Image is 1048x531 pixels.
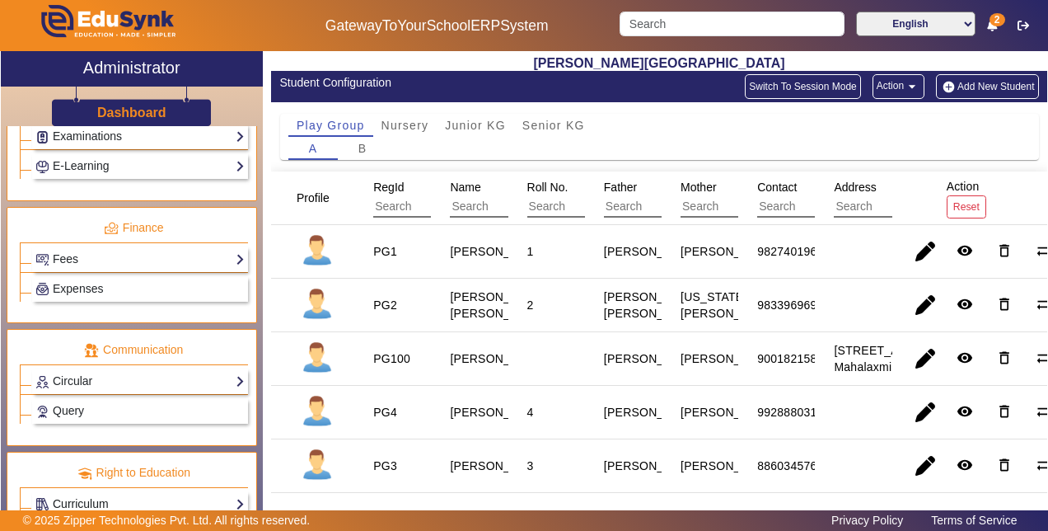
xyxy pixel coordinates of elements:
[83,58,180,78] h2: Administrator
[358,143,367,154] span: B
[373,181,404,194] span: RegId
[381,120,429,131] span: Nursery
[291,183,350,213] div: Profile
[450,352,547,365] staff-with-status: [PERSON_NAME]
[757,243,823,260] div: 9827401963
[35,402,245,421] a: Query
[527,458,534,474] div: 3
[996,242,1013,259] mat-icon: delete_outline
[957,457,973,473] mat-icon: remove_red_eye
[297,392,338,433] img: profile.png
[996,403,1013,420] mat-icon: delete_outline
[373,297,397,313] div: PG2
[77,466,92,481] img: rte.png
[35,280,245,298] a: Expenses
[97,105,166,120] h3: Dashboard
[604,289,701,322] div: [PERSON_NAME] [PERSON_NAME]
[84,343,99,358] img: communication.png
[681,458,778,474] div: [PERSON_NAME]
[957,242,973,259] mat-icon: remove_red_eye
[297,338,338,379] img: profile.png
[522,120,585,131] span: Senior KG
[527,243,534,260] div: 1
[996,350,1013,366] mat-icon: delete_outline
[834,196,981,218] input: Search
[681,289,778,322] div: [US_STATE][PERSON_NAME]
[996,296,1013,312] mat-icon: delete_outline
[757,404,823,421] div: 9928880317
[297,191,330,204] span: Profile
[36,283,49,295] img: Payroll.png
[957,403,973,420] mat-icon: remove_red_eye
[947,195,986,218] button: Reset
[297,120,365,131] span: Play Group
[675,172,849,223] div: Mother
[834,342,951,375] div: [STREET_ADDRESS] Mahalaxmi Apartment
[373,243,397,260] div: PG1
[996,457,1013,473] mat-icon: delete_outline
[936,74,1038,99] button: Add New Student
[280,74,651,92] div: Student Configuration
[527,404,534,421] div: 4
[373,404,397,421] div: PG4
[604,181,637,194] span: Father
[20,219,248,237] p: Finance
[823,510,911,531] a: Privacy Policy
[904,78,920,95] mat-icon: arrow_drop_down
[941,172,992,223] div: Action
[681,181,717,194] span: Mother
[681,350,778,367] div: [PERSON_NAME]
[604,243,701,260] div: [PERSON_NAME]
[23,512,311,529] p: © 2025 Zipper Technologies Pvt. Ltd. All rights reserved.
[604,196,751,218] input: Search
[873,74,924,99] button: Action
[834,181,876,194] span: Address
[604,404,701,421] div: [PERSON_NAME]
[271,17,602,35] h5: GatewayToYourSchoolERPSystem
[297,284,338,326] img: profile.png
[20,464,248,482] p: Right to Education
[957,350,973,366] mat-icon: remove_red_eye
[297,445,338,486] img: profile.png
[297,231,338,272] img: profile.png
[940,80,957,94] img: add-new-student.png
[271,55,1047,71] h2: [PERSON_NAME][GEOGRAPHIC_DATA]
[681,196,828,218] input: Search
[96,104,167,121] a: Dashboard
[20,341,248,359] p: Communication
[604,350,701,367] div: [PERSON_NAME]
[828,172,1002,223] div: Address
[450,245,547,258] staff-with-status: [PERSON_NAME]
[450,181,480,194] span: Name
[36,406,49,418] img: Support-tickets.png
[527,181,568,194] span: Roll No.
[53,404,84,417] span: Query
[1,51,263,87] a: Administrator
[309,143,318,154] span: A
[445,120,506,131] span: Junior KG
[450,290,547,320] staff-with-status: [PERSON_NAME] [PERSON_NAME]
[990,13,1005,26] span: 2
[681,404,778,421] div: [PERSON_NAME]
[598,172,772,223] div: Father
[757,181,797,194] span: Contact
[450,406,547,419] staff-with-status: [PERSON_NAME]
[620,12,844,36] input: Search
[745,74,861,99] button: Switch To Session Mode
[757,350,823,367] div: 9001821588
[104,221,119,236] img: finance.png
[53,282,103,295] span: Expenses
[522,172,695,223] div: Roll No.
[367,172,541,223] div: RegId
[373,458,397,474] div: PG3
[450,196,597,218] input: Search
[444,172,618,223] div: Name
[923,510,1025,531] a: Terms of Service
[757,196,905,218] input: Search
[751,172,925,223] div: Contact
[527,196,675,218] input: Search
[373,350,410,367] div: PG100
[527,297,534,313] div: 2
[373,196,521,218] input: Search
[604,458,701,474] div: [PERSON_NAME]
